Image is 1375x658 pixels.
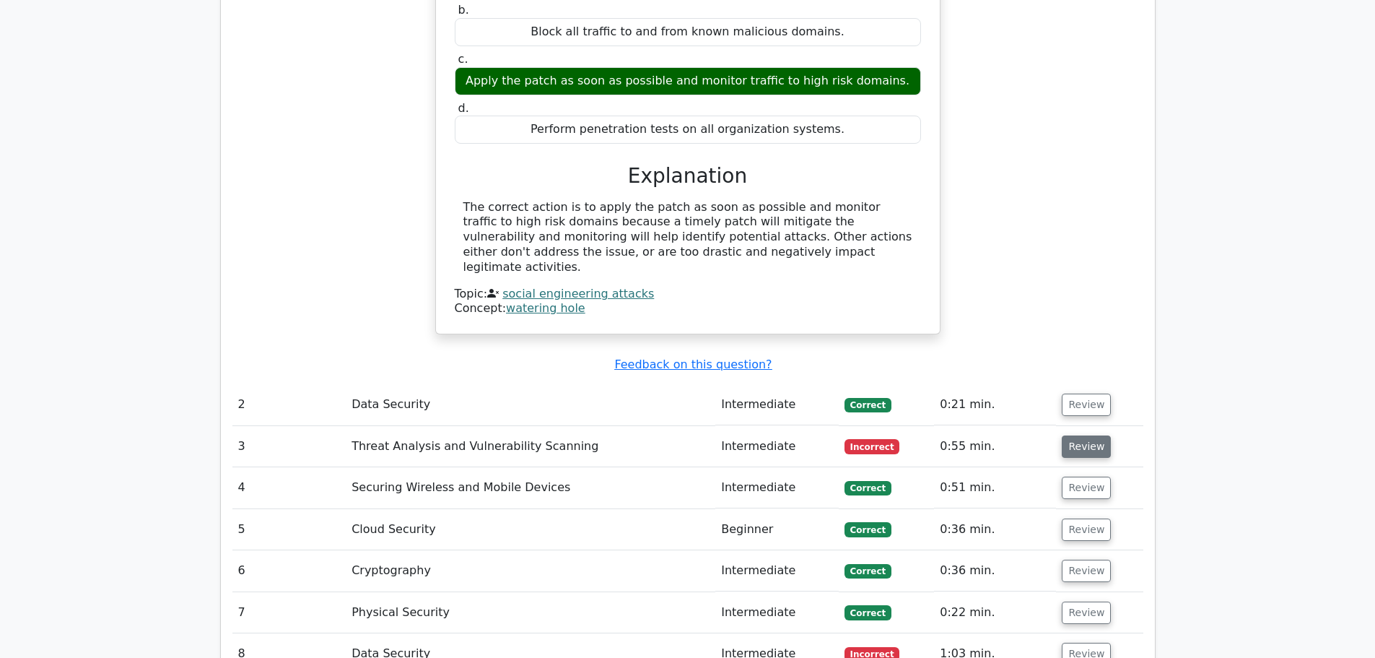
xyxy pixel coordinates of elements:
td: 0:22 min. [934,592,1056,633]
td: Intermediate [715,467,838,508]
span: Incorrect [844,439,900,454]
button: Review [1062,394,1111,416]
td: 2 [232,384,346,425]
div: Apply the patch as soon as possible and monitor traffic to high risk domains. [455,67,921,95]
td: Intermediate [715,550,838,592]
a: Feedback on this question? [614,358,772,371]
div: The correct action is to apply the patch as soon as possible and monitor traffic to high risk dom... [463,200,912,275]
div: Block all traffic to and from known malicious domains. [455,18,921,46]
button: Review [1062,436,1111,458]
td: Intermediate [715,426,838,467]
td: 3 [232,426,346,467]
h3: Explanation [463,164,912,189]
td: Securing Wireless and Mobile Devices [346,467,715,508]
td: 0:36 min. [934,550,1056,592]
td: Data Security [346,384,715,425]
td: 0:21 min. [934,384,1056,425]
td: Beginner [715,509,838,550]
td: Cloud Security [346,509,715,550]
td: Cryptography [346,550,715,592]
span: Correct [844,398,891,412]
button: Review [1062,477,1111,499]
td: Physical Security [346,592,715,633]
td: 0:51 min. [934,467,1056,508]
td: 0:55 min. [934,426,1056,467]
td: 0:36 min. [934,509,1056,550]
div: Perform penetration tests on all organization systems. [455,116,921,144]
a: watering hole [506,301,585,315]
span: Correct [844,564,891,579]
div: Concept: [455,301,921,316]
td: Threat Analysis and Vulnerability Scanning [346,426,715,467]
span: b. [458,3,469,17]
td: Intermediate [715,384,838,425]
span: Correct [844,605,891,620]
button: Review [1062,519,1111,541]
div: Topic: [455,287,921,302]
td: Intermediate [715,592,838,633]
button: Review [1062,560,1111,582]
span: Correct [844,522,891,537]
td: 4 [232,467,346,508]
a: social engineering attacks [502,287,654,300]
td: 5 [232,509,346,550]
button: Review [1062,602,1111,624]
td: 7 [232,592,346,633]
span: Correct [844,481,891,495]
span: c. [458,52,468,66]
td: 6 [232,550,346,592]
span: d. [458,101,469,115]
